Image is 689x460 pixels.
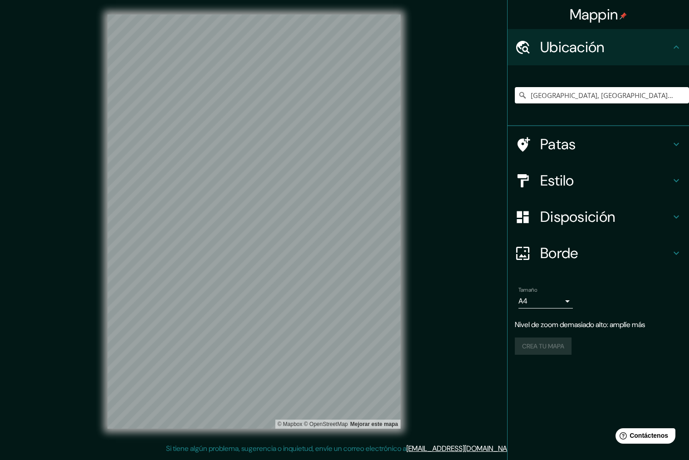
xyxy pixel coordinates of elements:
input: Elige tu ciudad o zona [515,87,689,103]
div: Patas [508,126,689,162]
div: A4 [518,294,573,308]
font: Nivel de zoom demasiado alto: amplíe más [515,320,645,329]
div: Disposición [508,199,689,235]
font: Tamaño [518,286,537,294]
div: Estilo [508,162,689,199]
div: Borde [508,235,689,271]
canvas: Mapa [108,15,401,429]
a: Mapbox [278,421,303,427]
font: Mappin [570,5,618,24]
font: Borde [540,244,578,263]
div: Ubicación [508,29,689,65]
a: [EMAIL_ADDRESS][DOMAIN_NAME] [406,444,518,453]
font: Estilo [540,171,574,190]
img: pin-icon.png [620,12,627,20]
font: Patas [540,135,576,154]
font: © Mapbox [278,421,303,427]
font: Ubicación [540,38,605,57]
a: Map feedback [350,421,398,427]
font: A4 [518,296,528,306]
a: Mapa de OpenStreet [304,421,348,427]
font: Disposición [540,207,615,226]
iframe: Lanzador de widgets de ayuda [608,425,679,450]
font: Mejorar este mapa [350,421,398,427]
font: © OpenStreetMap [304,421,348,427]
font: Si tiene algún problema, sugerencia o inquietud, envíe un correo electrónico a [166,444,406,453]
